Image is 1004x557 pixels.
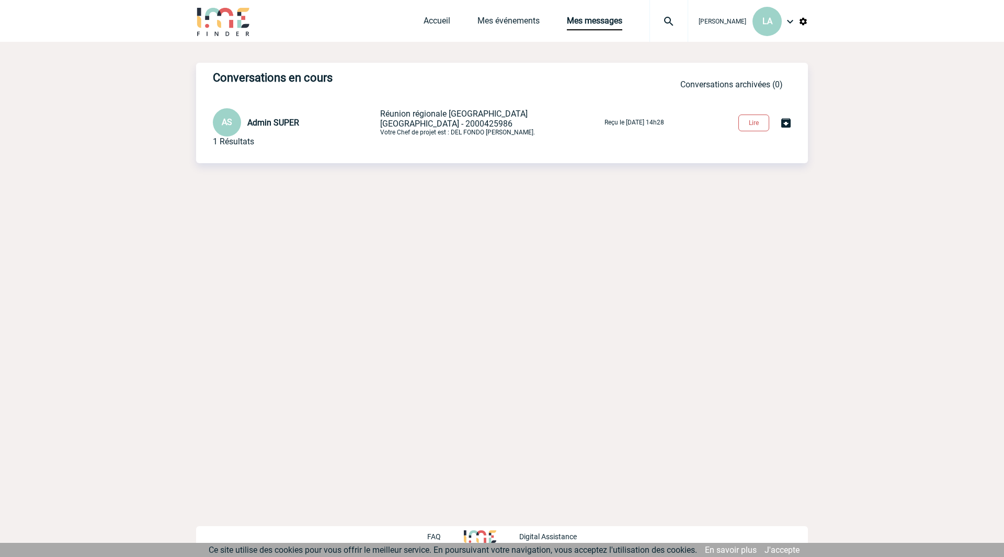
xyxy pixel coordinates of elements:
a: AS Admin SUPER Réunion régionale [GEOGRAPHIC_DATA] [GEOGRAPHIC_DATA] - 2000425986Votre Chef de pr... [213,117,664,127]
p: FAQ [427,532,441,541]
div: Conversation privée : Client - Agence [213,108,378,137]
span: Admin SUPER [247,118,299,128]
button: Lire [738,115,769,131]
p: Reçu le [DATE] 14h28 [604,119,664,126]
a: FAQ [427,531,464,541]
p: Votre Chef de projet est : DEL FONDO [PERSON_NAME]. [380,109,602,136]
span: AS [222,117,232,127]
p: Digital Assistance [519,532,577,541]
span: LA [762,16,772,26]
span: Réunion régionale [GEOGRAPHIC_DATA] [GEOGRAPHIC_DATA] - 2000425986 [380,109,528,129]
img: IME-Finder [196,6,250,36]
h3: Conversations en cours [213,71,527,84]
a: Mes messages [567,16,622,30]
a: Accueil [424,16,450,30]
span: Ce site utilise des cookies pour vous offrir le meilleur service. En poursuivant votre navigation... [209,545,697,555]
a: Conversations archivées (0) [680,79,783,89]
a: Mes événements [477,16,540,30]
a: Lire [730,117,780,127]
a: J'accepte [765,545,800,555]
div: 1 Résultats [213,137,254,146]
a: En savoir plus [705,545,757,555]
img: Archiver la conversation [780,117,792,129]
span: [PERSON_NAME] [699,18,746,25]
img: http://www.idealmeetingsevents.fr/ [464,530,496,543]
